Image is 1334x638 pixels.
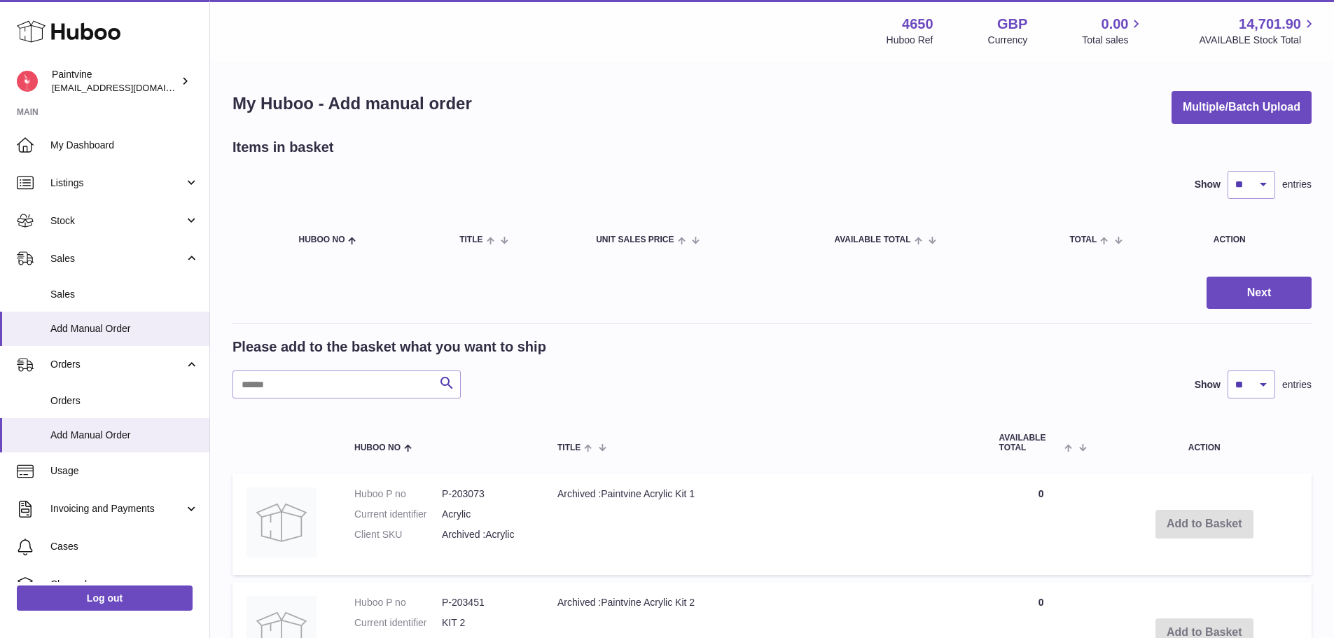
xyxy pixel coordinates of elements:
[442,487,529,501] dd: P-203073
[232,338,546,356] h2: Please add to the basket what you want to ship
[1282,378,1312,391] span: entries
[985,473,1097,575] td: 0
[50,502,184,515] span: Invoicing and Payments
[1207,277,1312,310] button: Next
[1102,15,1129,34] span: 0.00
[834,235,910,244] span: AVAILABLE Total
[232,92,472,115] h1: My Huboo - Add manual order
[1199,15,1317,47] a: 14,701.90 AVAILABLE Stock Total
[1082,34,1144,47] span: Total sales
[50,358,184,371] span: Orders
[354,596,442,609] dt: Huboo P no
[50,394,199,408] span: Orders
[17,585,193,611] a: Log out
[354,508,442,521] dt: Current identifier
[354,443,401,452] span: Huboo no
[232,138,334,157] h2: Items in basket
[1172,91,1312,124] button: Multiple/Batch Upload
[354,528,442,541] dt: Client SKU
[988,34,1028,47] div: Currency
[50,464,199,478] span: Usage
[50,288,199,301] span: Sales
[50,578,199,591] span: Channels
[50,176,184,190] span: Listings
[354,616,442,630] dt: Current identifier
[1097,419,1312,466] th: Action
[1069,235,1097,244] span: Total
[1214,235,1298,244] div: Action
[52,82,206,93] span: [EMAIL_ADDRESS][DOMAIN_NAME]
[52,68,178,95] div: Paintvine
[442,616,529,630] dd: KIT 2
[1199,34,1317,47] span: AVAILABLE Stock Total
[596,235,674,244] span: Unit Sales Price
[1282,178,1312,191] span: entries
[1195,378,1221,391] label: Show
[902,15,933,34] strong: 4650
[999,434,1062,452] span: AVAILABLE Total
[246,487,317,557] img: Archived :Paintvine Acrylic Kit 1
[557,443,581,452] span: Title
[1195,178,1221,191] label: Show
[354,487,442,501] dt: Huboo P no
[1082,15,1144,47] a: 0.00 Total sales
[459,235,482,244] span: Title
[1239,15,1301,34] span: 14,701.90
[543,473,985,575] td: Archived :Paintvine Acrylic Kit 1
[442,528,529,541] dd: Archived :Acrylic
[442,596,529,609] dd: P-203451
[50,322,199,335] span: Add Manual Order
[997,15,1027,34] strong: GBP
[50,540,199,553] span: Cases
[50,429,199,442] span: Add Manual Order
[17,71,38,92] img: euan@paintvine.co.uk
[50,139,199,152] span: My Dashboard
[50,214,184,228] span: Stock
[298,235,345,244] span: Huboo no
[442,508,529,521] dd: Acrylic
[50,252,184,265] span: Sales
[887,34,933,47] div: Huboo Ref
